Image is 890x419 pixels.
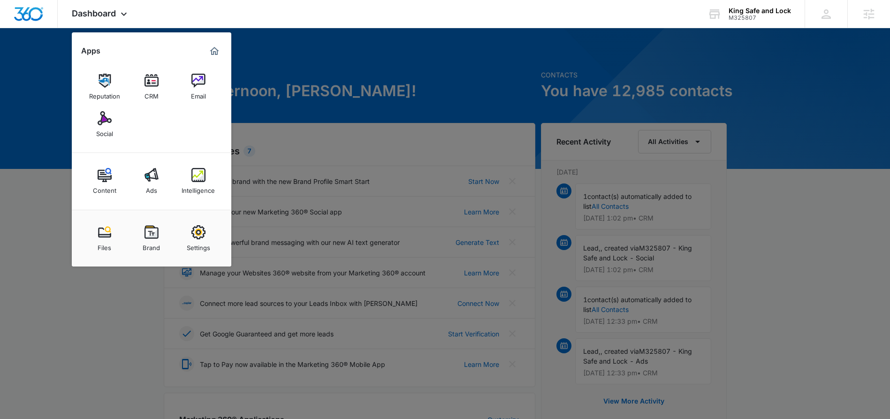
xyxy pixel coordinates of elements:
[145,88,159,100] div: CRM
[143,239,160,251] div: Brand
[87,107,122,142] a: Social
[181,163,216,199] a: Intelligence
[89,88,120,100] div: Reputation
[134,69,169,105] a: CRM
[87,69,122,105] a: Reputation
[191,88,206,100] div: Email
[134,221,169,256] a: Brand
[81,46,100,55] h2: Apps
[93,182,116,194] div: Content
[729,7,791,15] div: account name
[72,8,116,18] span: Dashboard
[182,182,215,194] div: Intelligence
[146,182,157,194] div: Ads
[187,239,210,251] div: Settings
[181,221,216,256] a: Settings
[87,163,122,199] a: Content
[207,44,222,59] a: Marketing 360® Dashboard
[181,69,216,105] a: Email
[87,221,122,256] a: Files
[134,163,169,199] a: Ads
[96,125,113,137] div: Social
[729,15,791,21] div: account id
[98,239,111,251] div: Files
